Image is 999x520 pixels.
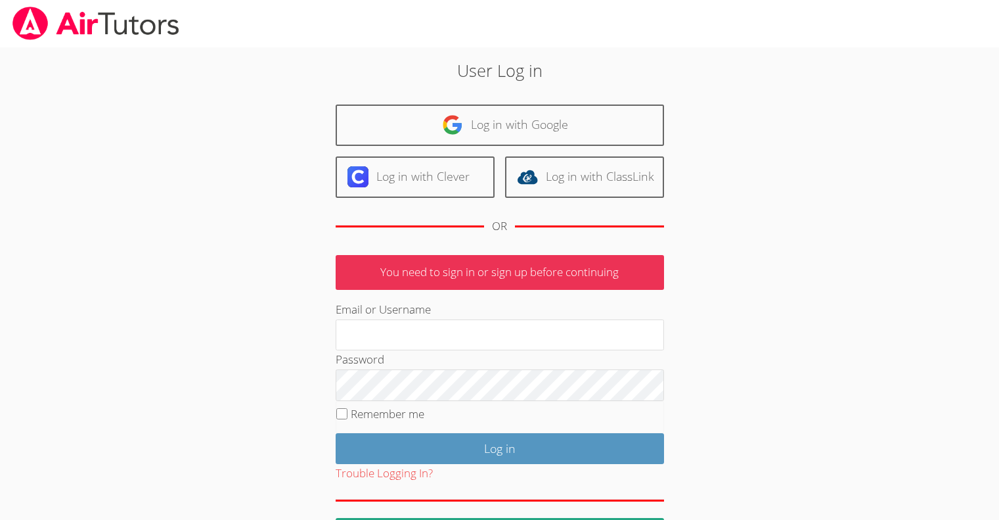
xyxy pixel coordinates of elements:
[517,166,538,187] img: classlink-logo-d6bb404cc1216ec64c9a2012d9dc4662098be43eaf13dc465df04b49fa7ab582.svg
[230,58,769,83] h2: User Log in
[492,217,507,236] div: OR
[336,105,664,146] a: Log in with Google
[336,302,431,317] label: Email or Username
[351,406,424,421] label: Remember me
[336,352,384,367] label: Password
[11,7,181,40] img: airtutors_banner-c4298cdbf04f3fff15de1276eac7730deb9818008684d7c2e4769d2f7ddbe033.png
[347,166,368,187] img: clever-logo-6eab21bc6e7a338710f1a6ff85c0baf02591cd810cc4098c63d3a4b26e2feb20.svg
[442,114,463,135] img: google-logo-50288ca7cdecda66e5e0955fdab243c47b7ad437acaf1139b6f446037453330a.svg
[336,464,433,483] button: Trouble Logging In?
[336,255,664,290] p: You need to sign in or sign up before continuing
[336,433,664,464] input: Log in
[336,156,495,198] a: Log in with Clever
[505,156,664,198] a: Log in with ClassLink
